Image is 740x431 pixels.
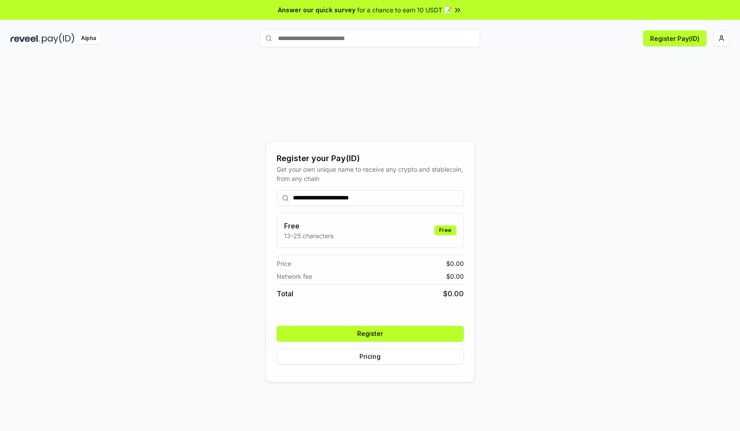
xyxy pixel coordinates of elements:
span: $ 0.00 [443,288,464,299]
h3: Free [284,221,333,231]
span: $ 0.00 [446,259,464,268]
img: pay_id [42,33,74,44]
p: 13-25 characters [284,231,333,240]
button: Pricing [277,349,464,365]
span: for a chance to earn 10 USDT 📝 [357,5,451,15]
span: Price [277,259,291,268]
div: Register your Pay(ID) [277,152,464,165]
div: Get your own unique name to receive any crypto and stablecoin, from any chain [277,165,464,183]
span: Answer our quick survey [278,5,355,15]
img: reveel_dark [11,33,40,44]
span: $ 0.00 [446,272,464,281]
span: Network fee [277,272,312,281]
span: Total [277,288,293,299]
button: Register [277,326,464,342]
div: Alpha [76,33,101,44]
div: Free [434,225,456,235]
button: Register Pay(ID) [643,30,707,46]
